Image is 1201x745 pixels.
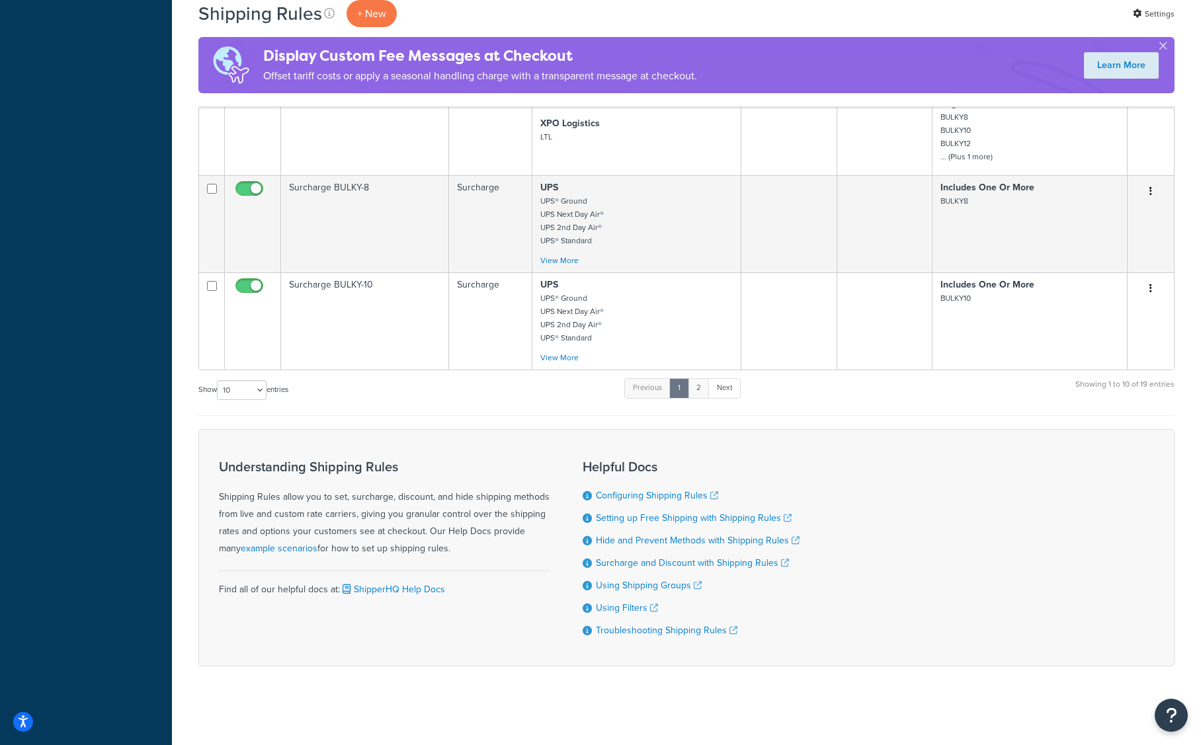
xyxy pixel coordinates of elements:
a: Learn More [1084,52,1159,79]
td: Surcharge BULKY-10 [281,272,449,370]
h3: Understanding Shipping Rules [219,459,550,474]
a: Using Shipping Groups [596,578,702,592]
small: freight BULKY8 BULKY10 BULKY12 ... (Plus 1 more) [940,98,993,163]
button: Open Resource Center [1155,699,1188,732]
a: 2 [688,378,710,398]
strong: Includes One Or More [940,180,1034,194]
h1: Shipping Rules [198,1,322,26]
td: Surcharge BULKY-8 [281,175,449,272]
img: duties-banner-06bc72dcb5fe05cb3f9472aba00be2ae8eb53ab6f0d8bb03d382ba314ac3c341.png [198,37,263,93]
a: 1 [669,378,689,398]
strong: XPO Logistics [540,116,600,130]
a: Configuring Shipping Rules [596,489,718,502]
a: Previous [624,378,671,398]
div: Showing 1 to 10 of 19 entries [1075,377,1175,405]
td: Hide Methods [449,78,532,175]
a: Settings [1133,5,1175,23]
td: Weight ≤ 110 for Whole Cart [837,78,932,175]
td: Surcharge [449,175,532,272]
strong: UPS [540,278,558,292]
a: Troubleshooting Shipping Rules [596,623,737,637]
a: View More [540,352,579,364]
a: example scenarios [241,541,317,555]
select: Showentries [217,380,267,400]
strong: Includes One Or More [940,278,1034,292]
td: Hide Methods LTL Weight under 110 [281,78,449,175]
small: UPS® Ground UPS Next Day Air® UPS 2nd Day Air® UPS® Standard [540,292,604,344]
small: BULKY10 [940,292,971,304]
a: Setting up Free Shipping with Shipping Rules [596,511,792,525]
small: BULKY8 [940,195,968,207]
small: LTL [540,131,552,143]
a: Surcharge and Discount with Shipping Rules [596,556,789,570]
a: Using Filters [596,601,658,615]
div: Shipping Rules allow you to set, surcharge, discount, and hide shipping methods from live and cus... [219,459,550,557]
h4: Display Custom Fee Messages at Checkout [263,45,697,67]
td: Surcharge [449,272,532,370]
strong: UPS [540,180,558,194]
a: ShipperHQ Help Docs [340,582,445,596]
small: UPS® Ground UPS Next Day Air® UPS 2nd Day Air® UPS® Standard [540,195,604,247]
p: Offset tariff costs or apply a seasonal handling charge with a transparent message at checkout. [263,67,697,85]
div: Find all of our helpful docs at: [219,570,550,598]
a: Next [708,378,741,398]
label: Show entries [198,380,288,400]
h3: Helpful Docs [583,459,800,474]
a: Hide and Prevent Methods with Shipping Rules [596,533,800,547]
a: View More [540,255,579,266]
